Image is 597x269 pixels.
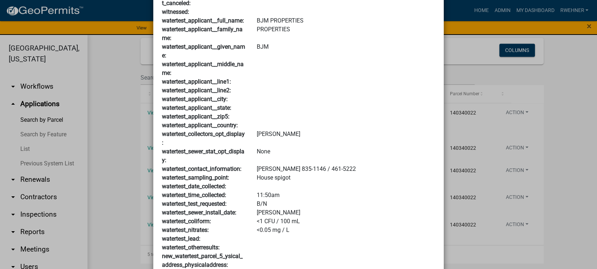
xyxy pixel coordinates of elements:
div: [PERSON_NAME] [251,130,440,147]
div: [PERSON_NAME] [251,208,440,217]
div: 11:50am [251,191,440,200]
b: watertest_otherresults: [162,244,220,251]
div: PROPERTIES [251,25,440,43]
b: watertest_applicant__line2: [162,87,231,94]
b: watertest_lead: [162,235,200,242]
b: watertest_applicant__line1: [162,78,231,85]
div: House spigot [251,173,440,182]
b: watertest_sewer_install_date: [162,209,236,216]
div: B/N [251,200,440,208]
div: BJM PROPERTIES [251,16,440,25]
div: None [251,147,440,165]
b: watertest_contact_information: [162,165,241,172]
b: watertest_applicant__given_name: [162,43,245,59]
b: watertest_sampling_point: [162,174,229,181]
b: watertest_applicant__country: [162,122,238,129]
b: watertest_applicant__city: [162,96,228,103]
div: <0.05 mg / L [251,226,440,234]
b: new_watertest_parcel_5_ysical_address_physicaladdress: [162,253,243,268]
b: watertest_coliform: [162,218,211,225]
b: watertest_sewer_stat_opt_display: [162,148,244,164]
b: witnessed: [162,8,189,15]
b: watertest_nitrates: [162,226,209,233]
b: watertest_collectors_opt_display: [162,131,245,146]
b: watertest_applicant__middle_name: [162,61,244,76]
b: watertest_time_collected: [162,192,226,198]
b: watertest_applicant__state: [162,104,231,111]
div: <1 CFU / 100 mL [251,217,440,226]
b: watertest_applicant__full_name: [162,17,244,24]
b: watertest_date_collected: [162,183,226,190]
b: watertest_applicant__zip5: [162,113,230,120]
div: [PERSON_NAME] 835-1146 / 461-5222 [251,165,440,173]
b: watertest_test_requested: [162,200,227,207]
b: watertest_applicant__family_name: [162,26,243,41]
div: BJM [251,43,440,60]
